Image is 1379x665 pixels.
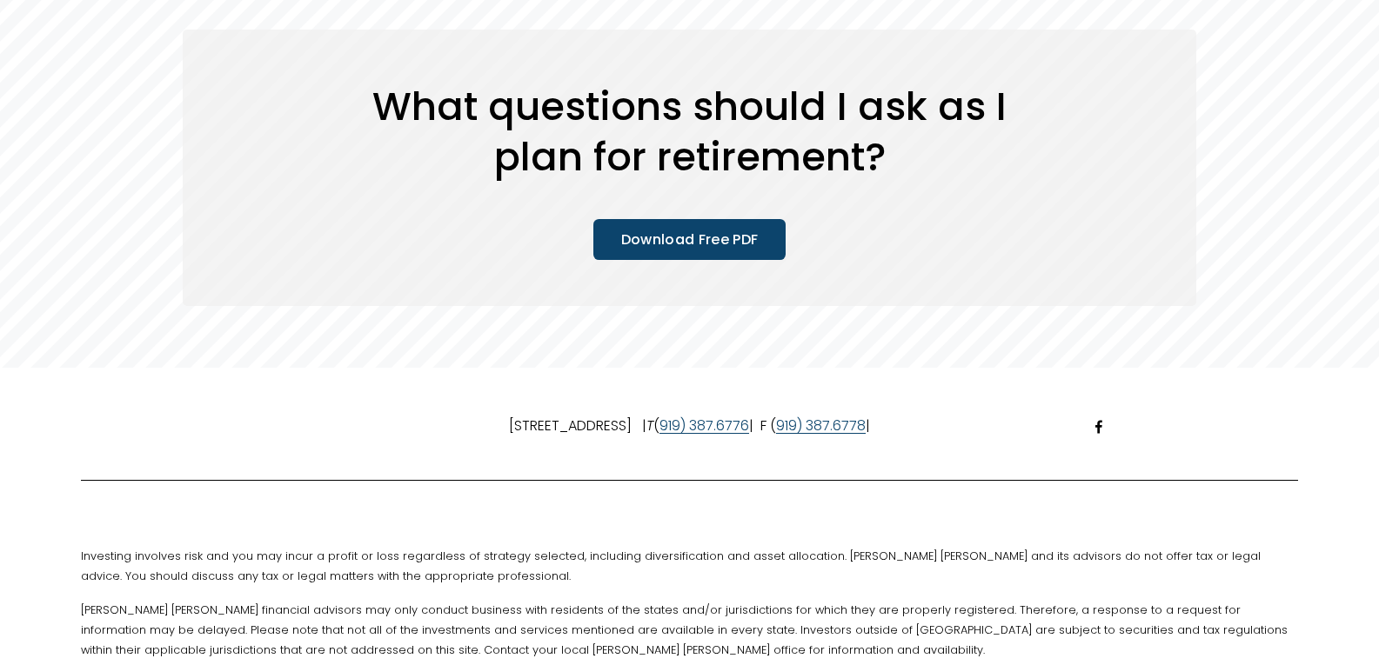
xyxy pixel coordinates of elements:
[776,414,866,439] a: 919) 387.6778
[1092,420,1106,434] a: Facebook
[372,79,1017,184] span: What questions should I ask as I plan for retirement?
[81,414,1299,439] p: [STREET_ADDRESS] | ( | F ( |
[646,416,653,436] em: T
[81,546,1299,586] p: Investing involves risk and you may incur a profit or loss regardless of strategy selected, inclu...
[593,219,787,260] a: Download Free PDF
[659,414,749,439] a: 919) 387.6776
